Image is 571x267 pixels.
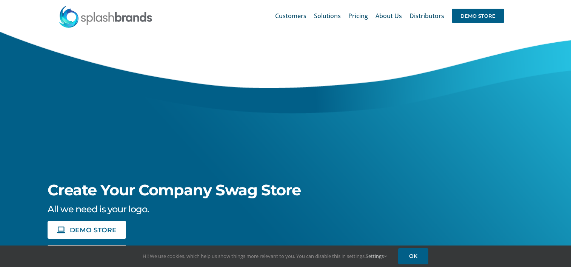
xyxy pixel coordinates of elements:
span: Solutions [314,13,341,19]
span: About Us [376,13,402,19]
a: Distributors [409,4,444,28]
span: All we need is your logo. [48,204,149,215]
span: Pricing [348,13,368,19]
a: DEMO STORE [48,221,126,239]
span: DEMO STORE [452,9,504,23]
span: DEMO STORE [70,227,117,233]
span: Create Your Company Swag Store [48,181,301,199]
a: Pricing [348,4,368,28]
a: DEMO STORE [452,4,504,28]
a: Customers [275,4,306,28]
a: Settings [366,253,387,259]
a: OK [398,248,428,264]
span: Distributors [409,13,444,19]
nav: Main Menu [275,4,504,28]
span: Customers [275,13,306,19]
span: Hi! We use cookies, which help us show things more relevant to you. You can disable this in setti... [143,253,387,259]
img: SplashBrands.com Logo [58,5,153,28]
